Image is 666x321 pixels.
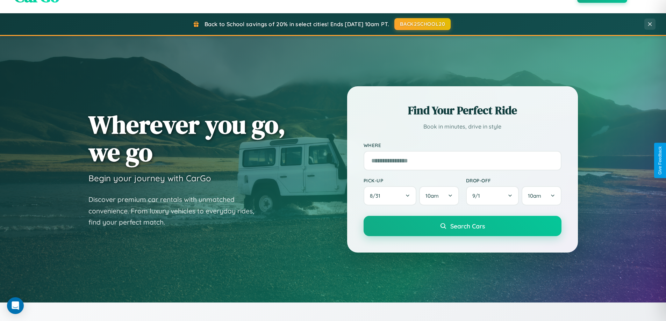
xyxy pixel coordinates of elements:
h1: Wherever you go, we go [88,111,286,166]
p: Book in minutes, drive in style [364,122,561,132]
button: 10am [522,186,561,205]
span: 8 / 31 [370,192,384,199]
label: Where [364,142,561,148]
label: Pick-up [364,177,459,183]
span: Back to School savings of 20% in select cities! Ends [DATE] 10am PT. [205,21,389,28]
label: Drop-off [466,177,561,183]
h3: Begin your journey with CarGo [88,173,211,183]
button: 9/1 [466,186,519,205]
span: 10am [528,192,541,199]
button: 8/31 [364,186,417,205]
span: 9 / 1 [472,192,484,199]
span: 10am [425,192,439,199]
button: 10am [419,186,459,205]
button: Search Cars [364,216,561,236]
div: Open Intercom Messenger [7,297,24,314]
div: Give Feedback [658,146,663,175]
h2: Find Your Perfect Ride [364,103,561,118]
button: BACK2SCHOOL20 [394,18,451,30]
p: Discover premium car rentals with unmatched convenience. From luxury vehicles to everyday rides, ... [88,194,263,228]
span: Search Cars [450,222,485,230]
